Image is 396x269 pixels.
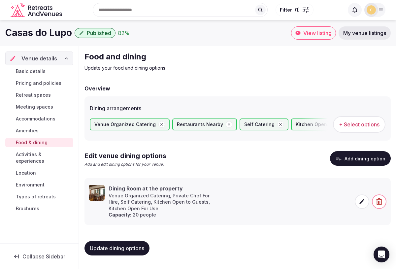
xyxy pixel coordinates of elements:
p: Add and edit dining options for your venue. [84,162,166,167]
a: Location [5,168,73,178]
div: Restaurants Nearby [172,118,237,130]
span: Filter [280,7,292,13]
span: Activities & experiences [16,151,71,164]
div: Self Catering [240,118,288,130]
span: ( 1 ) [295,7,300,13]
a: Pricing and policies [5,79,73,88]
h1: Casas do Lupo [5,26,72,39]
span: Published [87,30,111,36]
a: View listing [291,26,336,40]
span: My venue listings [343,30,386,36]
a: My venue listings [339,26,391,40]
span: Types of retreats [16,193,56,200]
span: + Select options [339,121,379,128]
label: Dining arrangements [90,106,385,111]
a: Brochures [5,204,73,213]
p: Venue Organized Catering, Private Chef For Hire, Self Catering, Kitchen Open to Guests, Kitchen O... [109,192,218,212]
span: Amenities [16,127,39,134]
button: 82% [118,29,130,37]
a: Amenities [5,126,73,135]
a: Basic details [5,67,73,76]
button: Add dining option [330,151,391,166]
a: Visit the homepage [11,3,63,17]
span: Food & dining [16,139,48,146]
span: Pricing and policies [16,80,61,86]
span: Venue details [21,54,57,62]
svg: Retreats and Venues company logo [11,3,63,17]
span: Collapse Sidebar [22,253,65,260]
h2: Overview [84,84,110,92]
a: Meeting spaces [5,102,73,112]
img: Dining Room at the property [89,185,105,201]
h2: Food and dining [84,51,306,62]
a: Types of retreats [5,192,73,201]
a: Activities & experiences [5,150,73,166]
img: casas-do-lupo [367,5,376,15]
a: Environment [5,180,73,189]
button: Filter(1) [276,4,313,16]
button: Collapse Sidebar [5,249,73,264]
h3: Dining Room at the property [109,185,218,192]
span: Brochures [16,205,39,212]
span: Retreat spaces [16,92,51,98]
button: + Select options [333,116,385,133]
button: Update dining options [84,241,149,255]
span: Location [16,170,36,176]
span: Basic details [16,68,46,75]
button: Published [75,28,115,38]
span: View listing [303,30,332,36]
a: Retreat spaces [5,90,73,100]
p: Update your food and dining options [84,65,306,71]
div: 82 % [118,29,130,37]
span: Environment [16,182,45,188]
span: Meeting spaces [16,104,53,110]
p: 20 people [109,212,218,218]
div: Kitchen Open to Guests [291,118,365,130]
span: Update dining options [90,245,144,252]
a: Food & dining [5,138,73,147]
div: Venue Organized Catering [90,118,170,130]
strong: Capacity: [109,212,131,218]
span: Accommodations [16,116,55,122]
h2: Edit venue dining options [84,151,166,160]
div: Open Intercom Messenger [374,247,389,262]
a: Accommodations [5,114,73,123]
